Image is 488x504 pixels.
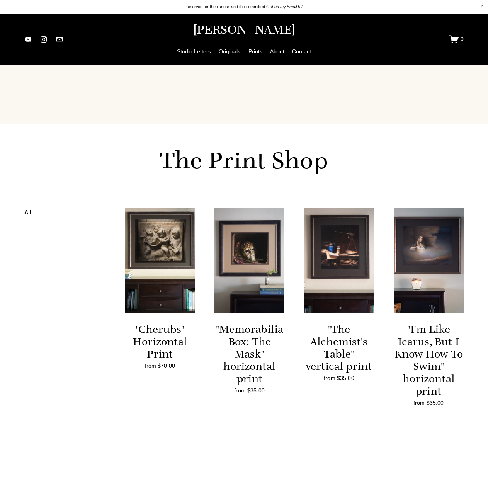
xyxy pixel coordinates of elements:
a: instagram-unauth [40,36,48,43]
a: Studio Letters [177,47,211,56]
a: Originals [219,47,240,56]
a: YouTube [24,36,32,43]
div: "I'm Like Icarus, But I Know How To Swim" horizontal print [394,323,464,397]
div: from $70.00 [125,363,195,368]
a: 0 items in cart [449,34,464,44]
div: from $35.00 [304,375,374,381]
div: "Cherubs" Horizontal Print [125,323,195,360]
a: [PERSON_NAME] [193,22,295,37]
div: from $35.00 [214,388,284,393]
a: Prints [248,47,262,56]
a: "The Alchemist's Table" vertical print "The Alchemist's Table" vertical print from $35.00 [304,208,374,382]
div: "The Alchemist's Table" vertical print [304,323,374,373]
img: "The Alchemist's Table" vertical print [304,208,374,313]
a: "I'm Like Icarus, But I Know How To Swim" horizontal print "I'm Like Icarus, But I Know How To Sw... [394,208,464,407]
a: All [24,208,109,219]
a: jennifermariekeller@gmail.com [56,36,63,43]
div: "Memorabilia Box: The Mask" horizontal print [214,323,284,385]
div: from $35.00 [394,400,464,405]
a: About [270,47,284,56]
img: "I'm Like Icarus, But I Know How To Swim" horizontal print [394,208,464,313]
h1: The Print Shop [79,148,409,172]
a: "Memorabilia Box: The Mask" horizontal print "Memorabilia Box: The Mask" horizontal print from $3... [214,208,284,395]
span: 0 [461,36,464,43]
a: "Cherubs" Horizontal Print from $70.00 [125,208,195,370]
a: Contact [292,47,311,56]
